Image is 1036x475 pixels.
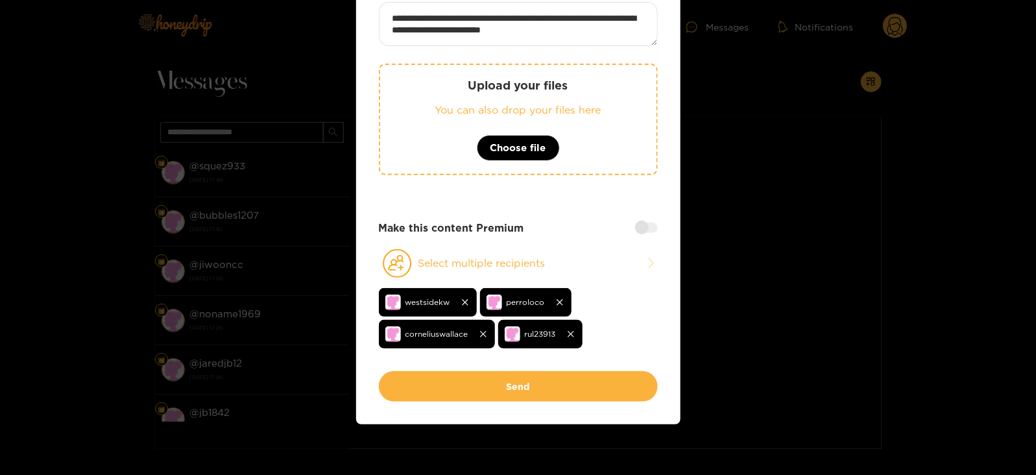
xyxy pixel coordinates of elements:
[505,326,520,342] img: no-avatar.png
[379,371,658,402] button: Send
[385,295,401,310] img: no-avatar.png
[406,78,631,93] p: Upload your files
[379,221,524,236] strong: Make this content Premium
[490,140,546,156] span: Choose file
[477,135,560,161] button: Choose file
[406,103,631,117] p: You can also drop your files here
[385,326,401,342] img: no-avatar.png
[405,295,450,310] span: westsidekw
[487,295,502,310] img: no-avatar.png
[507,295,545,310] span: perroloco
[379,249,658,278] button: Select multiple recipients
[405,326,468,341] span: corneliuswallace
[525,326,556,341] span: rul23913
